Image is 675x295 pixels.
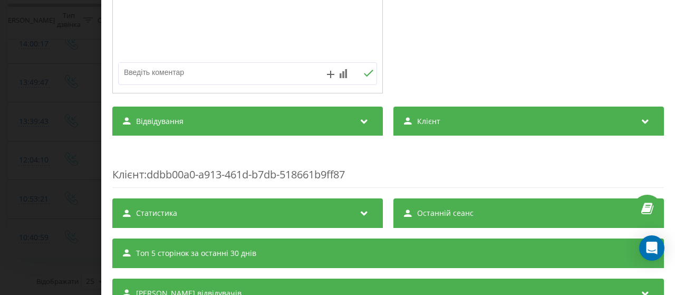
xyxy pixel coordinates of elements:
span: Топ 5 сторінок за останні 30 днів [136,248,256,259]
span: Клієнт [112,167,144,182]
div: : ddbb00a0-a913-461d-b7db-518661b9ff87 [112,146,664,188]
span: Останній сеанс [417,208,474,218]
span: Відвідування [136,116,184,127]
span: Клієнт [417,116,440,127]
div: Open Intercom Messenger [639,235,664,261]
span: Статистика [136,208,177,218]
